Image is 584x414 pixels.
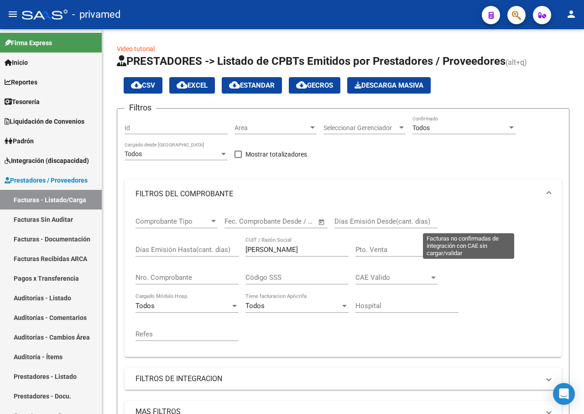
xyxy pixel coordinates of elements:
[412,124,430,131] span: Todos
[224,217,261,225] input: Fecha inicio
[72,5,120,25] span: - privamed
[136,302,155,310] span: Todos
[136,189,540,199] mat-panel-title: FILTROS DEL COMPROBANTE
[355,273,429,282] span: CAE Válido
[5,97,40,107] span: Tesorería
[136,374,540,384] mat-panel-title: FILTROS DE INTEGRACION
[245,302,265,310] span: Todos
[347,77,431,94] button: Descarga Masiva
[177,81,208,89] span: EXCEL
[5,136,34,146] span: Padrón
[506,58,527,67] span: (alt+q)
[136,217,209,225] span: Comprobante Tipo
[5,38,52,48] span: Firma Express
[125,179,562,209] mat-expansion-panel-header: FILTROS DEL COMPROBANTE
[222,77,282,94] button: Estandar
[7,9,18,20] mat-icon: menu
[177,79,188,90] mat-icon: cloud_download
[5,58,28,68] span: Inicio
[245,149,307,160] span: Mostrar totalizadores
[323,124,397,132] span: Seleccionar Gerenciador
[125,150,142,157] span: Todos
[235,124,308,132] span: Area
[5,156,89,166] span: Integración (discapacidad)
[124,77,162,94] button: CSV
[347,77,431,94] app-download-masive: Descarga masiva de comprobantes (adjuntos)
[270,217,314,225] input: Fecha fin
[125,101,156,114] h3: Filtros
[229,81,275,89] span: Estandar
[117,55,506,68] span: PRESTADORES -> Listado de CPBTs Emitidos por Prestadores / Proveedores
[5,175,88,185] span: Prestadores / Proveedores
[355,81,423,89] span: Descarga Masiva
[566,9,577,20] mat-icon: person
[229,79,240,90] mat-icon: cloud_download
[553,383,575,405] div: Open Intercom Messenger
[289,77,340,94] button: Gecros
[125,209,562,357] div: FILTROS DEL COMPROBANTE
[5,116,84,126] span: Liquidación de Convenios
[169,77,215,94] button: EXCEL
[117,45,155,52] a: Video tutorial
[125,368,562,390] mat-expansion-panel-header: FILTROS DE INTEGRACION
[296,79,307,90] mat-icon: cloud_download
[5,77,37,87] span: Reportes
[131,79,142,90] mat-icon: cloud_download
[317,217,327,227] button: Open calendar
[296,81,333,89] span: Gecros
[131,81,155,89] span: CSV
